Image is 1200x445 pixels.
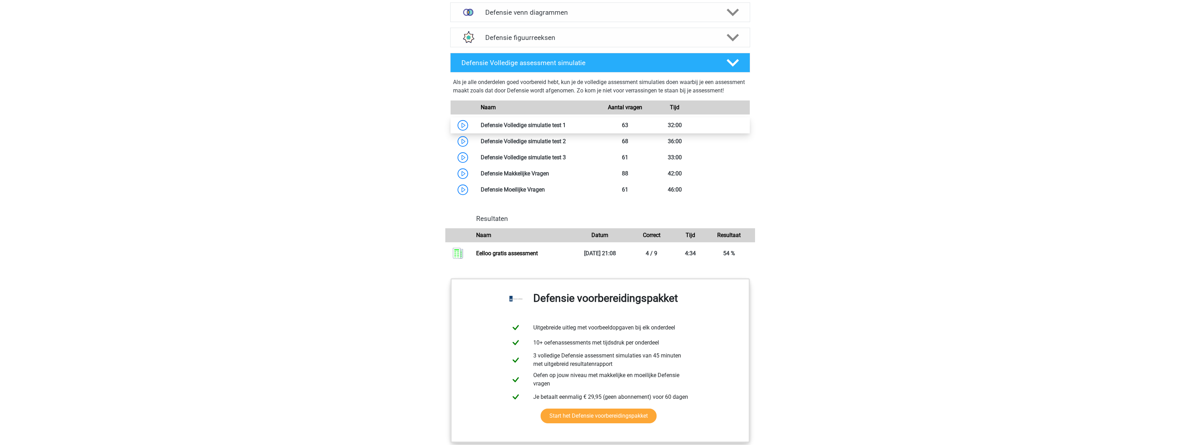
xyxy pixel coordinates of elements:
div: Datum [574,231,626,239]
div: Defensie Volledige simulatie test 3 [475,153,600,162]
h4: Defensie figuurreeksen [485,34,715,42]
div: Defensie Moeilijke Vragen [475,186,600,194]
a: Defensie Volledige assessment simulatie [447,53,753,72]
h4: Defensie Volledige assessment simulatie [461,59,715,67]
a: venn diagrammen Defensie venn diagrammen [447,2,753,22]
a: figuurreeksen Defensie figuurreeksen [447,28,753,47]
div: Defensie Volledige simulatie test 1 [475,121,600,130]
div: Als je alle onderdelen goed voorbereid hebt, kun je de volledige assessment simulaties doen waarb... [453,78,747,98]
a: Eelloo gratis assessment [476,250,538,257]
div: Defensie Makkelijke Vragen [475,169,600,178]
div: Naam [471,231,574,239]
h4: Resultaten [476,215,749,223]
div: Tijd [677,231,703,239]
div: Correct [626,231,677,239]
div: Defensie Volledige simulatie test 2 [475,137,600,146]
img: venn diagrammen [459,3,477,21]
h4: Defensie venn diagrammen [485,8,715,16]
img: figuurreeksen [459,28,477,47]
a: Start het Defensie voorbereidingspakket [541,409,657,423]
div: Aantal vragen [600,103,650,112]
div: Naam [475,103,600,112]
div: Resultaat [703,231,755,239]
div: Tijd [650,103,700,112]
